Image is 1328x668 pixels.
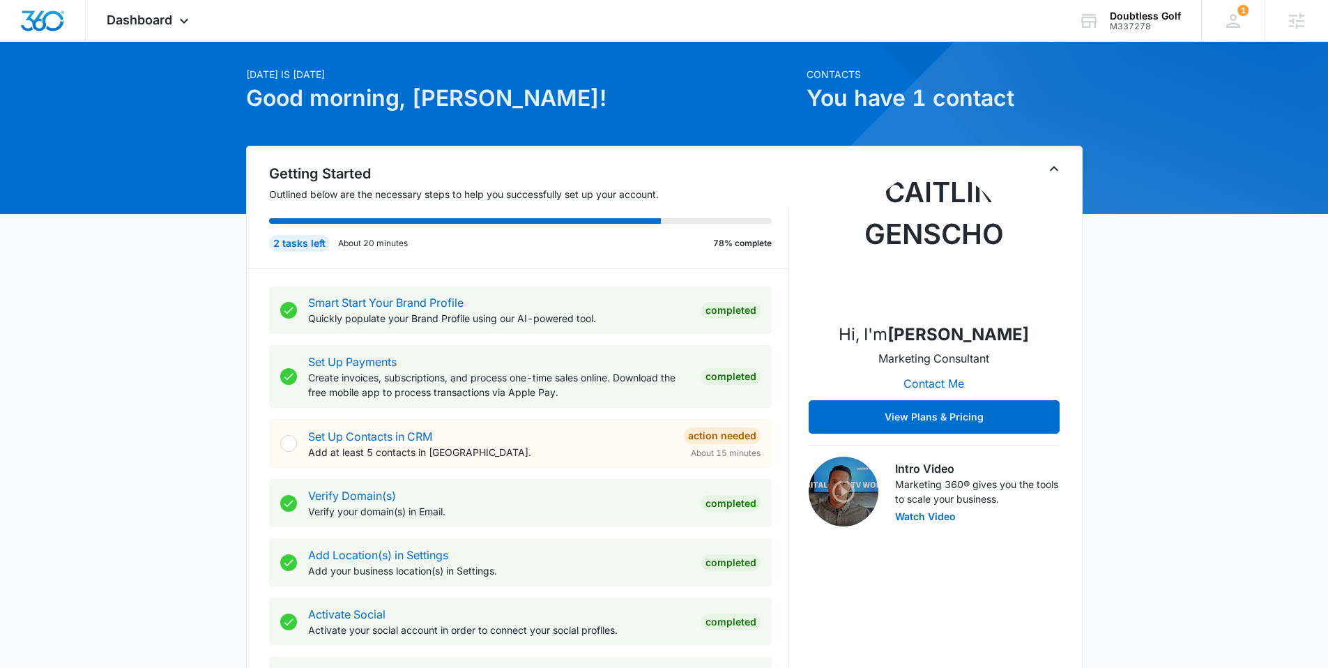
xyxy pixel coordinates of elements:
[269,187,789,202] p: Outlined below are the necessary steps to help you successfully set up your account.
[1110,22,1181,31] div: account id
[701,495,761,512] div: Completed
[1046,160,1062,177] button: Toggle Collapse
[308,548,448,562] a: Add Location(s) in Settings
[713,237,772,250] p: 78% complete
[269,163,789,184] h2: Getting Started
[1110,10,1181,22] div: account name
[701,368,761,385] div: Completed
[308,607,386,621] a: Activate Social
[308,355,397,369] a: Set Up Payments
[809,457,878,526] img: Intro Video
[887,324,1029,344] strong: [PERSON_NAME]
[308,504,690,519] p: Verify your domain(s) in Email.
[701,554,761,571] div: Completed
[701,614,761,630] div: Completed
[269,235,330,252] div: 2 tasks left
[809,400,1060,434] button: View Plans & Pricing
[246,67,798,82] p: [DATE] is [DATE]
[839,322,1029,347] p: Hi, I'm
[1237,5,1249,16] div: notifications count
[308,445,673,460] p: Add at least 5 contacts in [GEOGRAPHIC_DATA].
[338,237,408,250] p: About 20 minutes
[878,350,989,367] p: Marketing Consultant
[895,477,1060,506] p: Marketing 360® gives you the tools to scale your business.
[308,311,690,326] p: Quickly populate your Brand Profile using our AI-powered tool.
[864,172,1004,311] img: Caitlin Genschoreck
[308,296,464,310] a: Smart Start Your Brand Profile
[895,460,1060,477] h3: Intro Video
[308,370,690,400] p: Create invoices, subscriptions, and process one-time sales online. Download the free mobile app t...
[308,489,396,503] a: Verify Domain(s)
[246,82,798,115] h1: Good morning, [PERSON_NAME]!
[807,82,1083,115] h1: You have 1 contact
[691,447,761,460] span: About 15 minutes
[107,13,172,27] span: Dashboard
[308,563,690,578] p: Add your business location(s) in Settings.
[701,302,761,319] div: Completed
[807,67,1083,82] p: Contacts
[684,427,761,444] div: Action Needed
[895,512,956,522] button: Watch Video
[1237,5,1249,16] span: 1
[890,367,978,400] button: Contact Me
[308,623,690,637] p: Activate your social account in order to connect your social profiles.
[308,430,432,443] a: Set Up Contacts in CRM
